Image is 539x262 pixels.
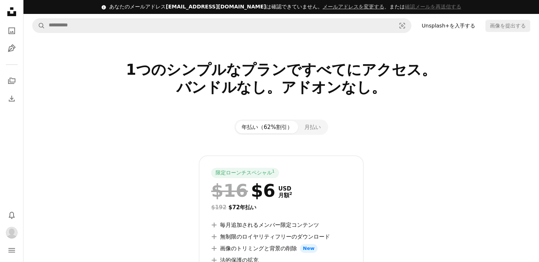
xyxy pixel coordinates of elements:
[417,20,480,32] a: Unsplash+を入手する
[4,243,19,258] button: メニュー
[4,74,19,88] a: コレクション
[288,192,294,199] a: 2
[4,225,19,240] button: プロフィール
[211,204,227,211] span: $192
[4,91,19,106] a: ダウンロード履歴
[323,4,384,10] a: メールアドレスを変更する
[236,121,298,133] button: 年払い（62%割引）
[211,221,351,229] li: 毎月追加されるメンバー限定コンテンツ
[211,181,248,200] span: $16
[278,185,292,192] span: USD
[393,19,411,33] button: ビジュアル検索
[323,4,461,10] span: 、または
[6,227,18,239] img: ユーザーAMI Sのアバター
[211,203,351,212] div: $72 年払い
[211,181,275,200] div: $6
[271,169,276,177] a: 1
[298,121,327,133] button: 月払い
[405,3,461,11] button: 確認メールを再送信する
[211,244,351,253] li: 画像のトリミングと背景の削除
[211,232,351,241] li: 無制限のロイヤリティフリーのダウンロード
[45,61,517,114] h2: 1つのシンプルなプランですべてにアクセス。 バンドルなし。アドオンなし。
[485,20,530,32] button: 画像を提出する
[166,4,266,10] span: [EMAIL_ADDRESS][DOMAIN_NAME]
[109,3,461,11] div: あなたのメールアドレス は確認できていません。
[211,168,279,178] div: 限定ローンチスペシャル
[4,4,19,21] a: ホーム — Unsplash
[33,19,45,33] button: Unsplashで検索する
[289,191,292,196] sup: 2
[4,208,19,222] button: 通知
[4,41,19,56] a: イラスト
[272,169,275,173] sup: 1
[278,192,292,199] span: 月額
[300,244,318,253] span: New
[4,23,19,38] a: 写真
[32,18,411,33] form: サイト内でビジュアルを探す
